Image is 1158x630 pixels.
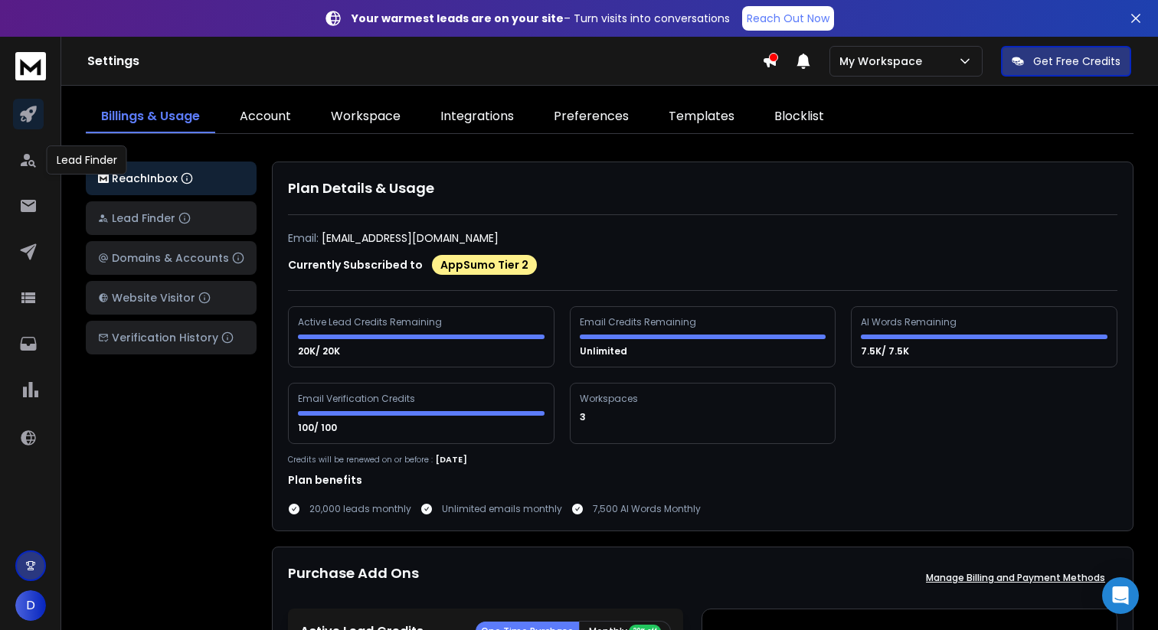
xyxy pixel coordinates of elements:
[86,281,257,315] button: Website Visitor
[288,230,319,246] p: Email:
[298,393,417,405] div: Email Verification Credits
[653,101,750,133] a: Templates
[309,503,411,515] p: 20,000 leads monthly
[352,11,564,26] strong: Your warmest leads are on your site
[15,590,46,621] button: D
[580,393,640,405] div: Workspaces
[298,316,444,328] div: Active Lead Credits Remaining
[747,11,829,26] p: Reach Out Now
[288,178,1117,199] h1: Plan Details & Usage
[432,255,537,275] div: AppSumo Tier 2
[288,472,1117,488] h1: Plan benefits
[436,453,467,466] p: [DATE]
[15,52,46,80] img: logo
[839,54,928,69] p: My Workspace
[1033,54,1120,69] p: Get Free Credits
[316,101,416,133] a: Workspace
[442,503,562,515] p: Unlimited emails monthly
[86,101,215,133] a: Billings & Usage
[742,6,834,31] a: Reach Out Now
[288,257,423,273] p: Currently Subscribed to
[98,174,109,184] img: logo
[861,316,959,328] div: AI Words Remaining
[593,503,701,515] p: 7,500 AI Words Monthly
[86,201,257,235] button: Lead Finder
[322,230,499,246] p: [EMAIL_ADDRESS][DOMAIN_NAME]
[288,563,419,593] h1: Purchase Add Ons
[86,241,257,275] button: Domains & Accounts
[298,422,339,434] p: 100/ 100
[580,345,630,357] p: Unlimited
[1102,577,1139,614] div: Open Intercom Messenger
[861,345,911,357] p: 7.5K/ 7.5K
[580,316,698,328] div: Email Credits Remaining
[86,162,257,195] button: ReachInbox
[580,411,588,423] p: 3
[914,563,1117,593] button: Manage Billing and Payment Methods
[759,101,839,133] a: Blocklist
[87,52,762,70] h1: Settings
[425,101,529,133] a: Integrations
[47,145,127,175] div: Lead Finder
[538,101,644,133] a: Preferences
[288,454,433,465] p: Credits will be renewed on or before :
[86,321,257,354] button: Verification History
[298,345,342,357] p: 20K/ 20K
[352,11,730,26] p: – Turn visits into conversations
[926,572,1105,584] p: Manage Billing and Payment Methods
[1001,46,1131,77] button: Get Free Credits
[224,101,306,133] a: Account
